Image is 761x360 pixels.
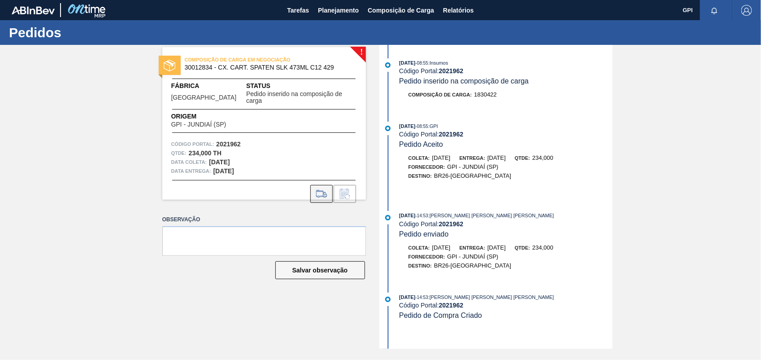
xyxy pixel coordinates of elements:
span: Fornecedor: [409,164,445,170]
span: Composição de Carga : [409,92,472,97]
span: - 08:55 [416,61,428,66]
img: Logout [741,5,752,16]
span: - 14:53 [416,213,428,218]
strong: 234,000 TH [189,149,222,157]
div: Código Portal: [399,220,612,228]
span: Fornecedor: [409,254,445,259]
span: Fábrica [171,81,247,91]
span: BR26-[GEOGRAPHIC_DATA] [434,262,511,269]
span: 30012834 - CX. CART. SPATEN SLK 473ML C12 429 [185,64,348,71]
div: Informar alteração no pedido [334,185,356,203]
span: : GPI [428,123,438,129]
button: Salvar observação [275,261,365,279]
span: 234,000 [532,244,553,251]
span: Pedido inserido na composição de carga [399,77,529,85]
span: GPI - JUNDIAÍ (SP) [171,121,226,128]
span: Coleta: [409,155,430,161]
img: TNhmsLtSVTkK8tSr43FrP2fwEKptu5GPRR3wAAAABJRU5ErkJggg== [12,6,55,14]
span: [DATE] [399,123,415,129]
span: [DATE] [399,60,415,66]
span: Qtde : [171,149,187,158]
span: Origem [171,112,252,121]
span: Pedido inserido na composição de carga [246,91,357,105]
img: atual [385,215,391,220]
label: Observação [162,213,366,226]
span: Destino: [409,173,432,179]
span: COMPOSIÇÃO DE CARGA EM NEGOCIAÇÃO [185,55,310,64]
img: atual [385,297,391,302]
span: Composição de Carga [368,5,434,16]
span: [DATE] [487,244,506,251]
span: Relatórios [443,5,474,16]
span: GPI - JUNDIAÍ (SP) [447,253,498,260]
span: : [PERSON_NAME] [PERSON_NAME] [PERSON_NAME] [428,294,554,300]
span: Pedido de Compra Criado [399,312,482,319]
strong: 2021962 [216,140,241,148]
span: [DATE] [399,213,415,218]
div: Código Portal: [399,131,612,138]
span: Data coleta: [171,158,207,167]
img: atual [385,62,391,68]
span: Pedido enviado [399,230,448,238]
span: : [PERSON_NAME] [PERSON_NAME] [PERSON_NAME] [428,213,554,218]
span: Coleta: [409,245,430,250]
div: Ir para Composição de Carga [310,185,333,203]
span: Tarefas [287,5,309,16]
strong: [DATE] [209,158,230,166]
span: Qtde: [515,155,530,161]
strong: 2021962 [439,67,464,75]
span: Entrega: [460,245,485,250]
span: Entrega: [460,155,485,161]
div: Código Portal: [399,302,612,309]
img: status [164,60,175,71]
span: Planejamento [318,5,359,16]
span: Destino: [409,263,432,268]
span: 234,000 [532,154,553,161]
span: [DATE] [432,244,451,251]
span: [DATE] [432,154,451,161]
span: Status [246,81,357,91]
span: [DATE] [399,294,415,300]
strong: [DATE] [213,167,234,175]
span: 1830422 [474,91,497,98]
span: BR26-[GEOGRAPHIC_DATA] [434,172,511,179]
div: Código Portal: [399,67,612,75]
span: - 08:55 [416,124,428,129]
strong: 2021962 [439,220,464,228]
span: [DATE] [487,154,506,161]
span: GPI - JUNDIAÍ (SP) [447,163,498,170]
span: Data entrega: [171,167,211,176]
strong: 2021962 [439,131,464,138]
span: Qtde: [515,245,530,250]
strong: 2021962 [439,302,464,309]
span: Código Portal: [171,140,214,149]
span: : Insumos [428,60,448,66]
h1: Pedidos [9,27,168,38]
span: - 14:53 [416,295,428,300]
img: atual [385,126,391,131]
span: [GEOGRAPHIC_DATA] [171,94,237,101]
span: Pedido Aceito [399,140,443,148]
button: Notificações [700,4,729,17]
